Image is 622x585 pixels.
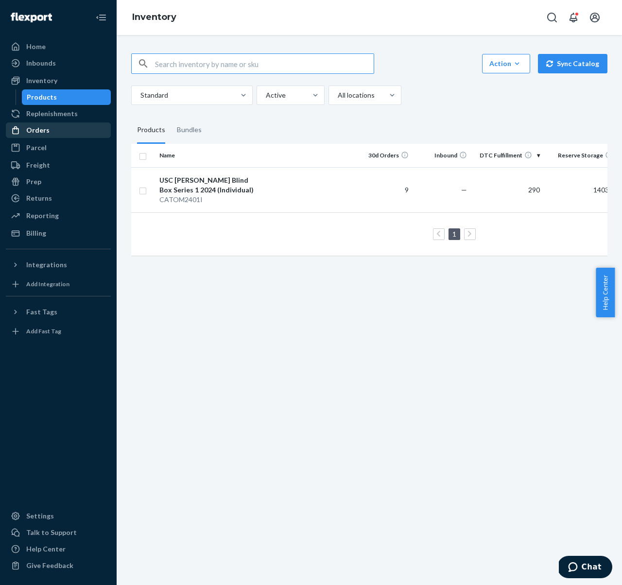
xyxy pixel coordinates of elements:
[26,307,57,317] div: Fast Tags
[177,117,202,144] div: Bundles
[585,8,605,27] button: Open account menu
[544,144,617,167] th: Reserve Storage
[6,208,111,224] a: Reporting
[450,230,458,238] a: Page 1 is your current page
[542,8,562,27] button: Open Search Box
[6,257,111,273] button: Integrations
[489,59,523,69] div: Action
[6,39,111,54] a: Home
[559,556,612,580] iframe: Opens a widget where you can chat to one of our agents
[6,508,111,524] a: Settings
[6,73,111,88] a: Inventory
[6,558,111,573] button: Give Feedback
[137,117,165,144] div: Products
[6,106,111,121] a: Replenishments
[461,186,467,194] span: —
[26,58,56,68] div: Inbounds
[6,541,111,557] a: Help Center
[26,76,57,86] div: Inventory
[155,144,265,167] th: Name
[413,144,471,167] th: Inbound
[564,8,583,27] button: Open notifications
[159,195,261,205] div: CATOM2401I
[538,54,607,73] button: Sync Catalog
[22,89,111,105] a: Products
[6,140,111,155] a: Parcel
[6,122,111,138] a: Orders
[26,511,54,521] div: Settings
[26,561,73,570] div: Give Feedback
[26,177,41,187] div: Prep
[482,54,530,73] button: Action
[354,167,413,212] td: 9
[11,13,52,22] img: Flexport logo
[26,42,46,52] div: Home
[26,193,52,203] div: Returns
[26,109,78,119] div: Replenishments
[6,174,111,189] a: Prep
[91,8,111,27] button: Close Navigation
[159,175,261,195] div: USC [PERSON_NAME] Blind Box Series 1 2024 (Individual)
[26,160,50,170] div: Freight
[471,167,544,212] td: 290
[26,228,46,238] div: Billing
[26,280,69,288] div: Add Integration
[26,125,50,135] div: Orders
[265,90,266,100] input: Active
[155,54,374,73] input: Search inventory by name or sku
[124,3,184,32] ol: breadcrumbs
[6,225,111,241] a: Billing
[6,55,111,71] a: Inbounds
[6,525,111,540] button: Talk to Support
[6,276,111,292] a: Add Integration
[26,544,66,554] div: Help Center
[6,190,111,206] a: Returns
[27,92,57,102] div: Products
[6,324,111,339] a: Add Fast Tag
[596,268,615,317] button: Help Center
[26,260,67,270] div: Integrations
[6,304,111,320] button: Fast Tags
[26,143,47,153] div: Parcel
[132,12,176,22] a: Inventory
[337,90,338,100] input: All locations
[6,157,111,173] a: Freight
[471,144,544,167] th: DTC Fulfillment
[26,528,77,537] div: Talk to Support
[26,211,59,221] div: Reporting
[354,144,413,167] th: 30d Orders
[26,327,61,335] div: Add Fast Tag
[544,167,617,212] td: 14034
